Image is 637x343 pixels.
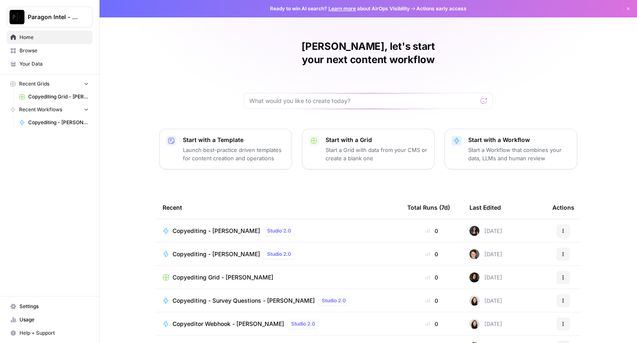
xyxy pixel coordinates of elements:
a: Home [7,31,92,44]
button: Start with a TemplateLaunch best-practice driven templates for content creation and operations [159,129,292,169]
div: [DATE] [469,226,502,236]
a: Copyeditor Webhook - [PERSON_NAME]Studio 2.0 [163,319,394,329]
input: What would you like to create today? [249,97,477,105]
div: [DATE] [469,249,502,259]
img: Paragon Intel - Copyediting Logo [10,10,24,24]
div: [DATE] [469,319,502,329]
img: trpfjrwlykpjh1hxat11z5guyxrg [469,272,479,282]
a: Learn more [328,5,356,12]
div: 0 [407,296,456,305]
button: Start with a WorkflowStart a Workflow that combines your data, LLMs and human review [445,129,577,169]
img: qw00ik6ez51o8uf7vgx83yxyzow9 [469,249,479,259]
span: Copyediting - [PERSON_NAME] [28,119,89,126]
a: Copyediting - [PERSON_NAME]Studio 2.0 [163,249,394,259]
div: Recent [163,196,394,219]
span: Copyediting - [PERSON_NAME] [173,250,260,258]
a: Browse [7,44,92,57]
a: Usage [7,313,92,326]
a: Copyediting - [PERSON_NAME] [15,116,92,129]
p: Start with a Grid [326,136,428,144]
span: Actions early access [416,5,467,12]
a: Settings [7,300,92,313]
div: [DATE] [469,296,502,306]
p: Launch best-practice driven templates for content creation and operations [183,146,285,162]
div: Actions [552,196,574,219]
div: Total Runs (7d) [407,196,450,219]
a: Your Data [7,57,92,71]
img: t5ef5oef8zpw1w4g2xghobes91mw [469,296,479,306]
span: Studio 2.0 [267,250,291,258]
button: Start with a GridStart a Grid with data from your CMS or create a blank one [302,129,435,169]
span: Copyediting Grid - [PERSON_NAME] [173,273,273,282]
span: Your Data [19,60,89,68]
button: Recent Workflows [7,103,92,116]
div: 0 [407,250,456,258]
span: Studio 2.0 [267,227,291,235]
span: Settings [19,303,89,310]
p: Start with a Workflow [468,136,570,144]
img: 5nlru5lqams5xbrbfyykk2kep4hl [469,226,479,236]
span: Ready to win AI search? about AirOps Visibility [270,5,410,12]
a: Copyediting Grid - [PERSON_NAME] [15,90,92,103]
span: Paragon Intel - Copyediting [28,13,78,21]
button: Recent Grids [7,78,92,90]
span: Studio 2.0 [291,320,315,328]
span: Help + Support [19,329,89,337]
div: Last Edited [469,196,501,219]
button: Help + Support [7,326,92,340]
a: Copyediting Grid - [PERSON_NAME] [163,273,394,282]
span: Studio 2.0 [322,297,346,304]
h1: [PERSON_NAME], let's start your next content workflow [244,40,493,66]
button: Workspace: Paragon Intel - Copyediting [7,7,92,27]
img: t5ef5oef8zpw1w4g2xghobes91mw [469,319,479,329]
span: Copyediting - [PERSON_NAME] [173,227,260,235]
p: Start a Grid with data from your CMS or create a blank one [326,146,428,162]
span: Recent Grids [19,80,49,88]
a: Copyediting - Survey Questions - [PERSON_NAME]Studio 2.0 [163,296,394,306]
span: Copyediting Grid - [PERSON_NAME] [28,93,89,100]
a: Copyediting - [PERSON_NAME]Studio 2.0 [163,226,394,236]
span: Recent Workflows [19,106,62,113]
span: Home [19,34,89,41]
div: 0 [407,273,456,282]
div: 0 [407,320,456,328]
p: Start with a Template [183,136,285,144]
span: Browse [19,47,89,54]
div: [DATE] [469,272,502,282]
p: Start a Workflow that combines your data, LLMs and human review [468,146,570,162]
span: Copyediting - Survey Questions - [PERSON_NAME] [173,296,315,305]
span: Copyeditor Webhook - [PERSON_NAME] [173,320,284,328]
span: Usage [19,316,89,323]
div: 0 [407,227,456,235]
